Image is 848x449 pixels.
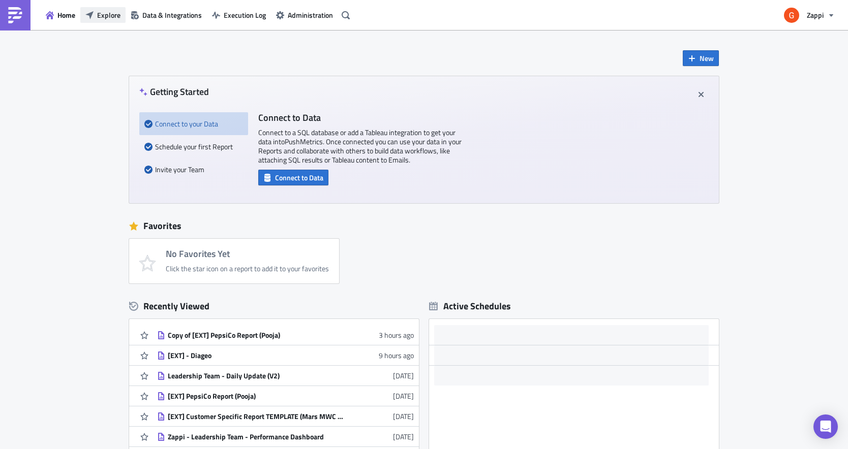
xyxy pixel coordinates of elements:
[683,50,719,66] button: New
[393,391,414,401] time: 2025-08-29T06:59:51Z
[271,7,338,23] button: Administration
[258,170,328,185] button: Connect to Data
[129,218,719,234] div: Favorites
[778,4,840,26] button: Zappi
[275,172,323,183] span: Connect to Data
[379,350,414,361] time: 2025-09-08T08:14:27Z
[129,299,419,314] div: Recently Viewed
[393,370,414,381] time: 2025-09-05T07:36:52Z
[393,431,414,442] time: 2025-07-23T16:47:54Z
[168,371,346,380] div: Leadership Team - Daily Update (V2)
[258,112,462,123] h4: Connect to Data
[813,414,838,439] div: Open Intercom Messenger
[224,10,266,20] span: Execution Log
[157,366,414,386] a: Leadership Team - Daily Update (V2)[DATE]
[57,10,75,20] span: Home
[700,53,714,63] span: New
[166,264,329,273] div: Click the star icon on a report to add it to your favorites
[41,7,80,23] button: Home
[7,7,23,23] img: PushMetrics
[157,345,414,365] a: [EXT] - Diageo9 hours ago
[258,171,328,182] a: Connect to Data
[157,325,414,345] a: Copy of [EXT] PepsiCo Report (Pooja)3 hours ago
[168,392,346,401] div: [EXT] PepsiCo Report (Pooja)
[144,158,243,181] div: Invite your Team
[157,427,414,446] a: Zappi - Leadership Team - Performance Dashboard[DATE]
[429,300,511,312] div: Active Schedules
[379,330,414,340] time: 2025-09-08T14:08:51Z
[288,10,333,20] span: Administration
[157,406,414,426] a: [EXT] Customer Specific Report TEMPLATE (Mars MWC - Agile Innovation)[DATE]
[168,412,346,421] div: [EXT] Customer Specific Report TEMPLATE (Mars MWC - Agile Innovation)
[139,86,209,97] h4: Getting Started
[97,10,120,20] span: Explore
[142,10,202,20] span: Data & Integrations
[807,10,824,20] span: Zappi
[166,249,329,259] h4: No Favorites Yet
[168,331,346,340] div: Copy of [EXT] PepsiCo Report (Pooja)
[144,112,243,135] div: Connect to your Data
[393,411,414,422] time: 2025-08-25T09:24:05Z
[783,7,800,24] img: Avatar
[144,135,243,158] div: Schedule your first Report
[207,7,271,23] button: Execution Log
[168,351,346,360] div: [EXT] - Diageo
[80,7,126,23] button: Explore
[157,386,414,406] a: [EXT] PepsiCo Report (Pooja)[DATE]
[126,7,207,23] button: Data & Integrations
[168,432,346,441] div: Zappi - Leadership Team - Performance Dashboard
[258,128,462,165] p: Connect to a SQL database or add a Tableau integration to get your data into PushMetrics . Once c...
